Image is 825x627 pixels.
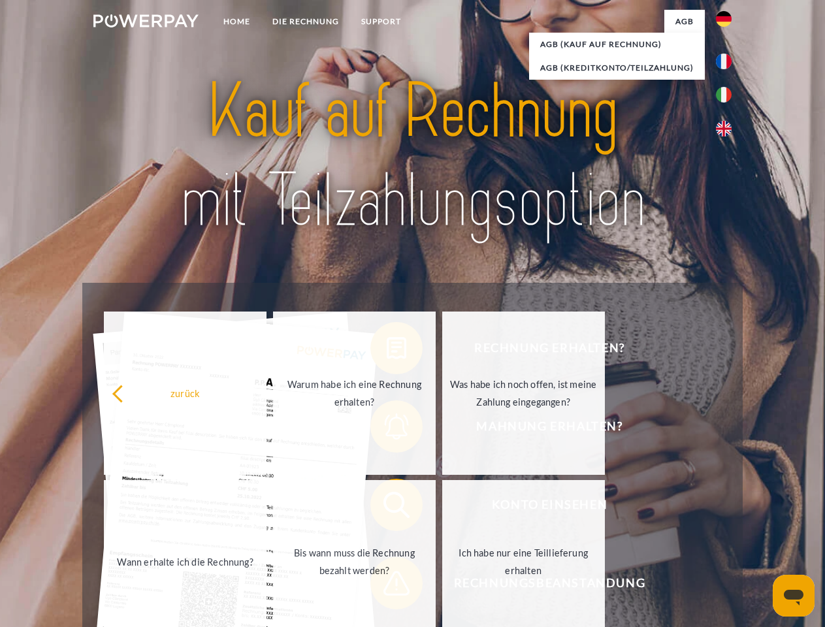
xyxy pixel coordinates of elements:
[450,376,597,411] div: Was habe ich noch offen, ist meine Zahlung eingegangen?
[529,56,705,80] a: AGB (Kreditkonto/Teilzahlung)
[716,54,732,69] img: fr
[125,63,700,250] img: title-powerpay_de.svg
[773,575,815,617] iframe: Schaltfläche zum Öffnen des Messaging-Fensters
[664,10,705,33] a: agb
[212,10,261,33] a: Home
[350,10,412,33] a: SUPPORT
[261,10,350,33] a: DIE RECHNUNG
[112,384,259,402] div: zurück
[716,11,732,27] img: de
[281,544,428,579] div: Bis wann muss die Rechnung bezahlt werden?
[450,544,597,579] div: Ich habe nur eine Teillieferung erhalten
[716,121,732,137] img: en
[716,87,732,103] img: it
[529,33,705,56] a: AGB (Kauf auf Rechnung)
[281,376,428,411] div: Warum habe ich eine Rechnung erhalten?
[442,312,605,475] a: Was habe ich noch offen, ist meine Zahlung eingegangen?
[112,553,259,570] div: Wann erhalte ich die Rechnung?
[93,14,199,27] img: logo-powerpay-white.svg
